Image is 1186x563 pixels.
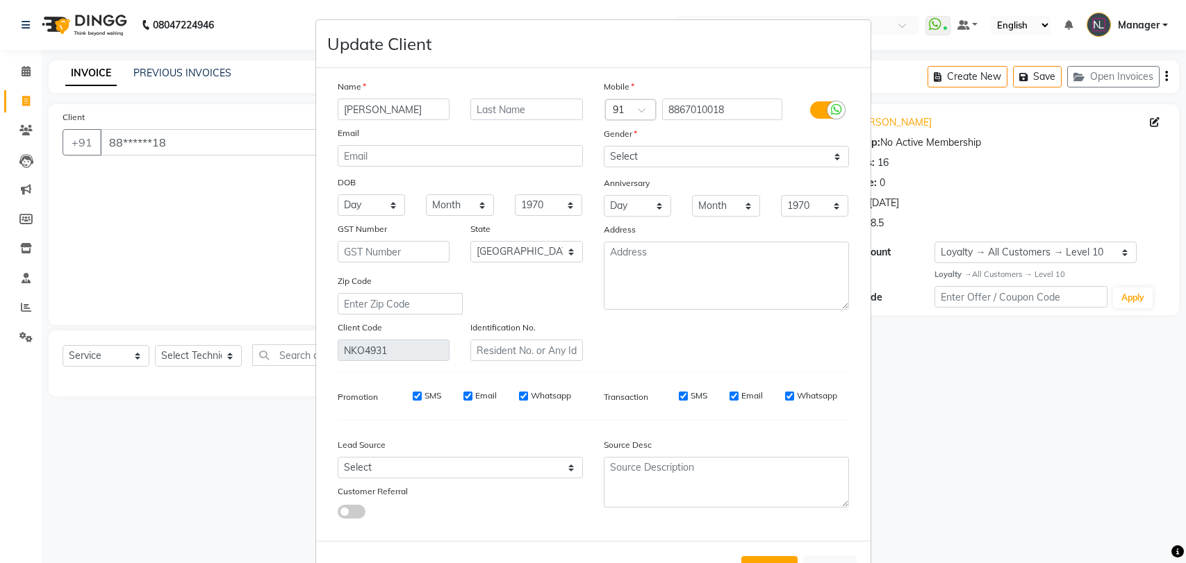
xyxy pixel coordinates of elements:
label: Email [475,389,497,402]
label: State [470,223,491,235]
input: First Name [338,99,450,120]
label: Whatsapp [531,389,571,402]
label: SMS [691,389,707,402]
label: Email [741,389,763,402]
label: Identification No. [470,321,536,334]
label: Address [604,224,636,236]
input: Mobile [662,99,782,120]
label: Client Code [338,321,382,334]
label: SMS [425,389,441,402]
input: Last Name [470,99,583,120]
label: Mobile [604,81,634,93]
label: Promotion [338,391,378,403]
input: Enter Zip Code [338,293,463,314]
input: Email [338,145,583,167]
label: Anniversary [604,177,650,190]
input: Client Code [338,339,450,361]
input: GST Number [338,241,450,262]
label: Transaction [604,391,648,403]
label: Name [338,81,366,93]
label: Lead Source [338,439,386,451]
label: Source Desc [604,439,652,451]
label: Zip Code [338,275,372,287]
input: Resident No. or Any Id [470,339,583,361]
label: GST Number [338,223,387,235]
label: Customer Referral [338,485,408,498]
h4: Update Client [327,31,431,56]
label: DOB [338,176,356,189]
label: Gender [604,128,637,140]
label: Whatsapp [797,389,837,402]
label: Email [338,127,359,140]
